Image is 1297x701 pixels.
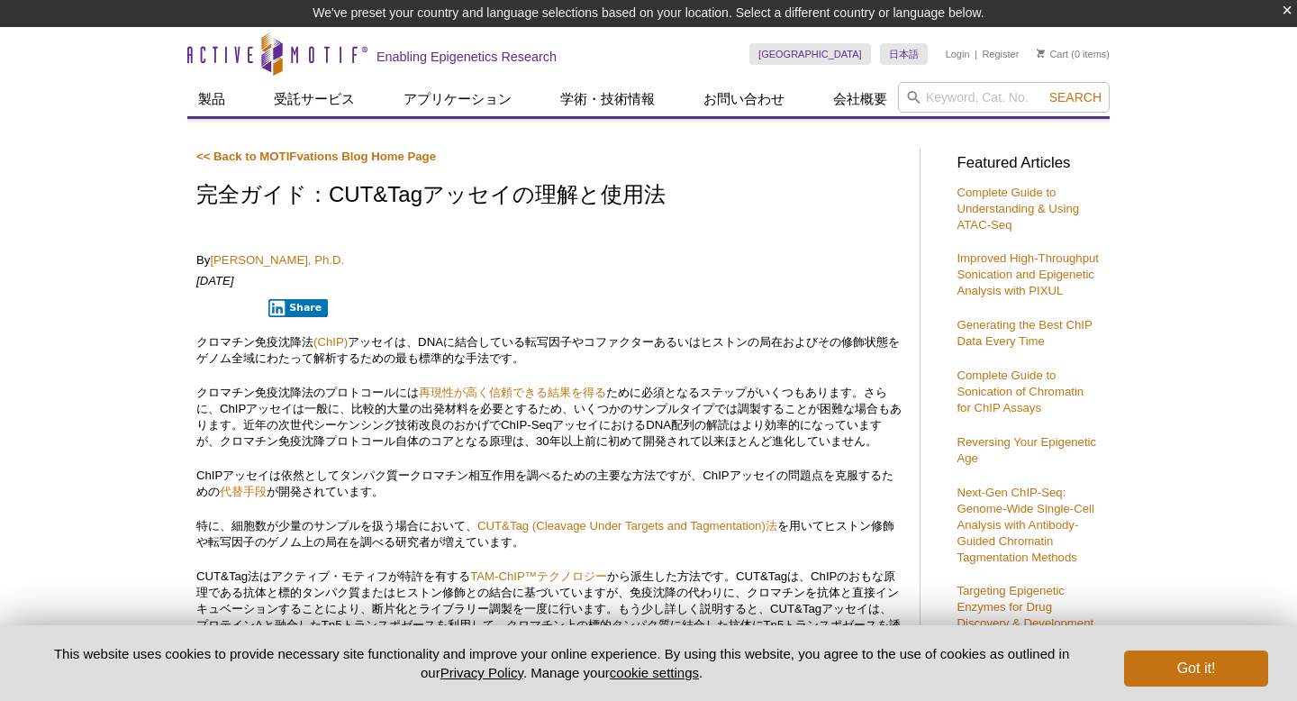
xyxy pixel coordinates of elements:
[880,43,928,65] a: 日本語
[1049,90,1102,105] span: Search
[975,43,977,65] li: |
[822,82,898,116] a: 会社概要
[693,82,795,116] a: お問い合わせ
[210,253,344,267] a: [PERSON_NAME], Ph.D.
[1037,49,1045,58] img: Your Cart
[957,584,1093,630] a: Targeting Epigenetic Enzymes for Drug Discovery & Development
[263,82,366,116] a: 受託サービス
[187,82,236,116] a: 製品
[957,435,1096,465] a: Reversing Your Epigenetic Age
[29,644,1094,682] p: This website uses cookies to provide necessary site functionality and improve your online experie...
[196,274,234,287] em: [DATE]
[610,665,699,680] button: cookie settings
[957,369,1084,414] a: Complete Guide to Sonication of Chromatin for ChIP Assays
[419,386,606,399] a: 再現性が高く信頼できる結果を得る
[376,49,557,65] h2: Enabling Epigenetics Research
[196,385,902,450] p: クロマチン免疫沈降法のプロトコールには ために必須となるステップがいくつもあります。さらに、ChIPアッセイは一般に、比較的大量の出発材料を必要とするため、いくつかのサンプルタイプでは調製するこ...
[1037,43,1110,65] li: (0 items)
[982,48,1019,60] a: Register
[470,569,607,583] a: TAM-ChIP™テクノロジー
[1037,48,1068,60] a: Cart
[957,186,1079,232] a: Complete Guide to Understanding & Using ATAC-Seq
[1124,651,1268,687] button: Got it!
[749,43,871,65] a: [GEOGRAPHIC_DATA]
[946,48,970,60] a: Login
[196,569,902,682] p: CUT&Tag法はアクティブ・モティフが特許を有する から派生した方法です。CUT&Tagは、ChIPのおもな原理である抗体と標的タンパク質またはヒストン修飾との結合に基づいていますが、免疫沈降...
[196,468,902,500] p: ChIPアッセイは依然としてタンパク質ークロマチン相互作用を調べるための主要な方法ですが、ChIPアッセイの問題点を克服するための が開発されています。
[549,82,666,116] a: 学術・技術情報
[957,486,1093,564] a: Next-Gen ChIP-Seq: Genome-Wide Single-Cell Analysis with Antibody-Guided Chromatin Tagmentation M...
[196,252,902,269] p: By
[477,519,777,533] a: CUT&Tag (Cleavage Under Targets and Tagmentation)法
[196,518,902,551] p: 特に、細胞数が少量のサンプルを扱う場合において、 を用いてヒストン修飾や転写因子のゲノム上の局在を調べる研究者が増えています。
[313,335,348,349] a: (ChIP)
[393,82,522,116] a: アプリケーション
[898,82,1110,113] input: Keyword, Cat. No.
[196,298,256,316] iframe: X Post Button
[1044,89,1107,105] button: Search
[957,318,1092,348] a: Generating the Best ChIP Data Every Time
[220,485,267,498] a: 代替手段
[957,156,1101,171] h3: Featured Articles
[196,334,902,367] p: クロマチン免疫沈降法 アッセイは、DNAに結合している転写因子やコファクターあるいはヒストンの局在およびその修飾状態をゲノム全域にわたって解析するための最も標準的な手法です。
[196,183,902,209] h1: 完全ガイド：CUT&Tagアッセイの理解と使用法
[268,299,329,317] button: Share
[957,251,1099,297] a: Improved High-Throughput Sonication and Epigenetic Analysis with PIXUL
[196,150,436,163] a: << Back to MOTIFvations Blog Home Page
[440,665,523,680] a: Privacy Policy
